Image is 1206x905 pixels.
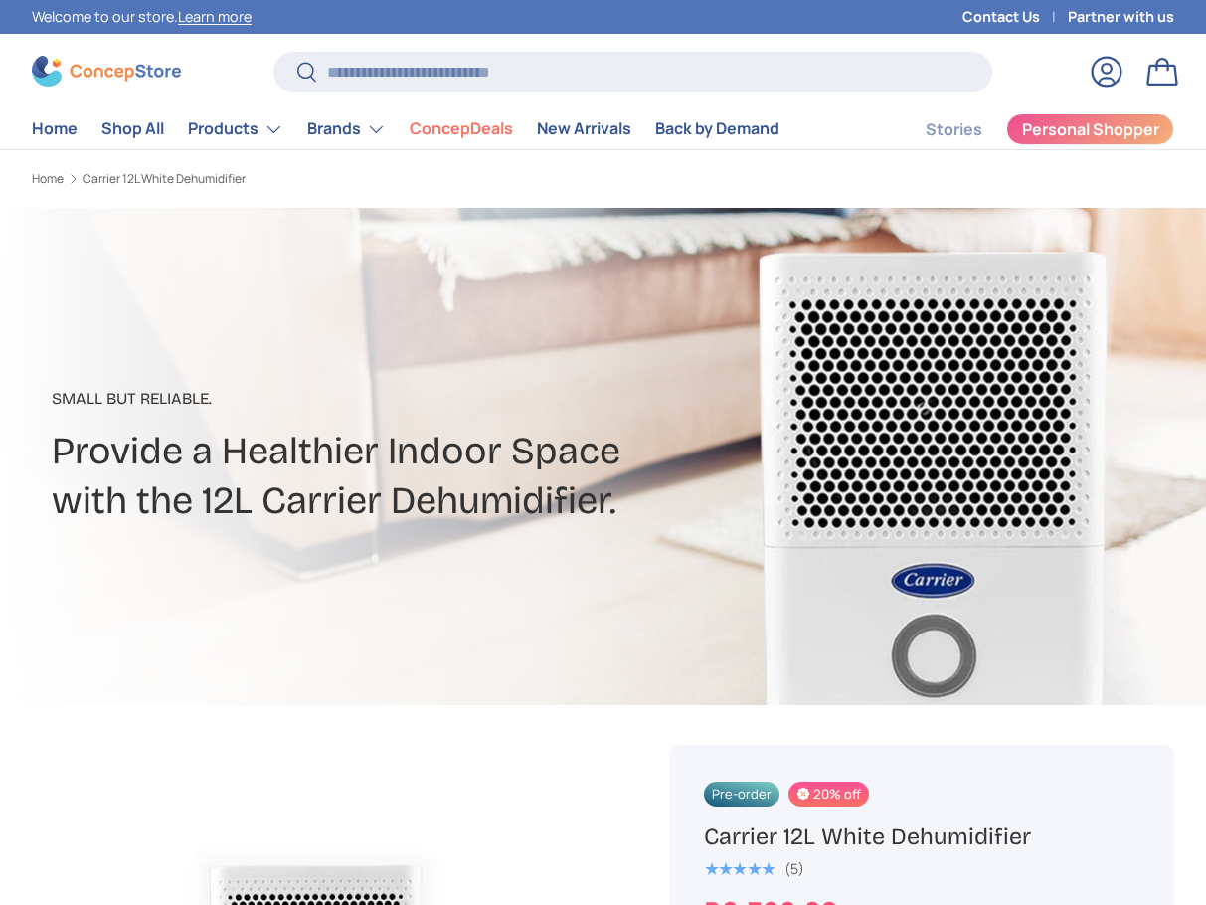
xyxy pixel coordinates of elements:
[32,170,637,188] nav: Breadcrumbs
[537,109,631,148] a: New Arrivals
[655,109,779,148] a: Back by Demand
[1068,6,1174,28] a: Partner with us
[704,859,775,879] span: ★★★★★
[32,109,779,149] nav: Primary
[32,6,252,28] p: Welcome to our store.
[101,109,164,148] a: Shop All
[704,856,804,878] a: 5.0 out of 5.0 stars (5)
[32,109,78,148] a: Home
[1022,121,1159,137] span: Personal Shopper
[307,109,386,149] a: Brands
[704,860,775,878] div: 5.0 out of 5.0 stars
[1006,113,1174,145] a: Personal Shopper
[788,782,869,807] span: 20% off
[176,109,295,149] summary: Products
[178,7,252,26] a: Learn more
[52,427,815,526] h2: Provide a Healthier Indoor Space with the 12L Carrier Dehumidifier.
[926,110,982,149] a: Stories
[784,861,804,876] div: (5)
[52,387,815,411] p: Small But Reliable.
[410,109,513,148] a: ConcepDeals
[83,173,246,185] a: Carrier 12L White Dehumidifier
[32,56,181,87] img: ConcepStore
[188,109,283,149] a: Products
[878,109,1174,149] nav: Secondary
[32,173,64,185] a: Home
[962,6,1068,28] a: Contact Us
[704,782,779,807] span: Pre-order
[704,821,1139,851] h1: Carrier 12L White Dehumidifier
[295,109,398,149] summary: Brands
